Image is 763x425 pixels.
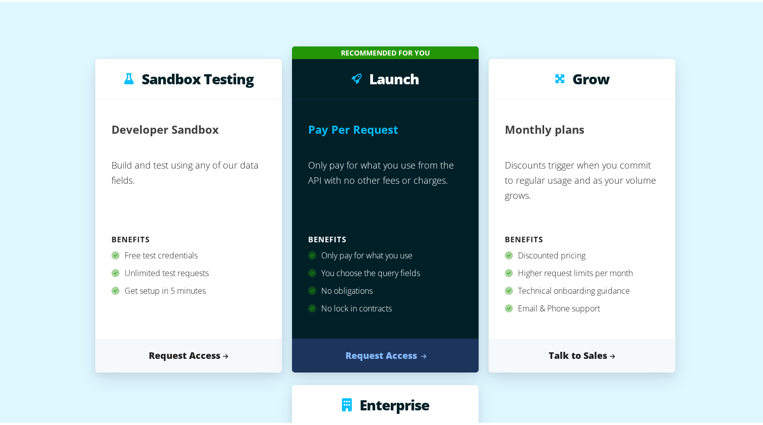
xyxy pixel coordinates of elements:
h3: Sandbox Testing [142,69,254,84]
h2: Pay Per Request [308,114,398,141]
div: You choose the query fields [308,262,462,280]
h2: Developer Sandbox [111,114,219,141]
h2: Monthly plans [505,114,584,141]
div: Email & Phone support [505,298,659,315]
div: Free test credentials [111,245,266,262]
a: Request Access [292,337,479,370]
div: Only pay for what you use [308,245,462,262]
div: No obligations [308,280,462,298]
div: Technical onboarding guidance [505,280,659,298]
div: Get setup in 5 minutes [111,280,266,298]
div: Unlimited test requests [111,262,266,280]
div: Higher request limits per month [505,262,659,280]
h3: Launch [369,69,419,84]
a: Request Access [95,337,282,370]
p: Only pay for what you use from the API with no other fees or charges. [308,151,462,230]
h3: Grow [572,69,609,84]
div: Recommended for you [292,44,479,57]
p: Discounts trigger when you commit to regular usage and as your volume grows. [505,151,659,230]
a: Talk to Sales [489,337,675,370]
div: No lock in contracts [308,298,462,315]
h3: Enterprise [360,395,429,410]
div: Discounted pricing [505,245,659,262]
p: Build and test using any of our data fields. [111,151,266,230]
